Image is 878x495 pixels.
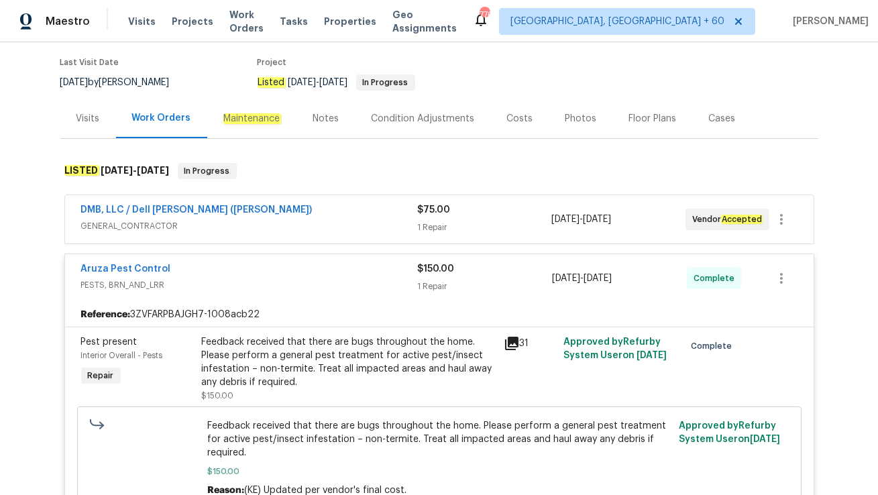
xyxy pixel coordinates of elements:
span: In Progress [358,78,414,87]
div: 1 Repair [418,280,553,293]
em: Maintenance [223,113,281,124]
span: Visits [128,15,156,28]
span: Pest present [81,337,138,347]
span: Reason: [207,486,244,495]
span: Interior Overall - Pests [81,351,163,360]
span: Repair [83,369,119,382]
span: $150.00 [207,465,671,478]
span: [PERSON_NAME] [787,15,869,28]
a: DMB, LLC / Dell [PERSON_NAME] ([PERSON_NAME]) [81,205,313,215]
span: [DATE] [637,351,667,360]
div: Feedback received that there are bugs throughout the home. Please perform a general pest treatmen... [202,335,496,389]
span: Project [258,58,287,66]
div: Visits [76,112,100,125]
div: Floor Plans [629,112,677,125]
span: In Progress [179,164,235,178]
div: Costs [507,112,533,125]
span: [DATE] [583,215,611,224]
span: Complete [691,339,737,353]
span: - [551,213,611,226]
div: Cases [709,112,736,125]
em: Accepted [721,215,763,224]
span: [DATE] [60,78,89,87]
div: Photos [565,112,597,125]
div: Notes [313,112,339,125]
span: (KE) Updated per vendor's final cost. [244,486,406,495]
span: $75.00 [417,205,450,215]
em: Listed [258,77,286,88]
span: GENERAL_CONTRACTOR [81,219,417,233]
span: [DATE] [750,435,780,444]
div: LISTED [DATE]-[DATE]In Progress [60,150,818,192]
span: Feedback received that there are bugs throughout the home. Please perform a general pest treatmen... [207,419,671,459]
span: Vendor [692,213,768,226]
span: Projects [172,15,213,28]
span: Geo Assignments [392,8,457,35]
span: Last Visit Date [60,58,119,66]
span: Work Orders [229,8,264,35]
span: Properties [324,15,376,28]
div: 1 Repair [417,221,551,234]
div: 3ZVFARPBAJGH7-1008acb22 [65,302,814,327]
span: Maestro [46,15,90,28]
span: Tasks [280,17,308,26]
span: $150.00 [418,264,455,274]
span: [DATE] [138,166,170,175]
span: [DATE] [584,274,612,283]
span: [DATE] [320,78,348,87]
div: Work Orders [132,111,191,125]
span: [DATE] [288,78,317,87]
div: by [PERSON_NAME] [60,74,186,91]
span: PESTS, BRN_AND_LRR [81,278,418,292]
span: [DATE] [552,274,580,283]
span: [DATE] [101,166,133,175]
span: - [101,166,170,175]
span: - [288,78,348,87]
span: Complete [694,272,740,285]
span: $150.00 [202,392,234,400]
span: [GEOGRAPHIC_DATA], [GEOGRAPHIC_DATA] + 60 [510,15,724,28]
em: LISTED [64,165,99,176]
span: [DATE] [551,215,580,224]
div: 31 [504,335,556,351]
span: Approved by Refurby System User on [563,337,667,360]
a: Aruza Pest Control [81,264,171,274]
div: 776 [480,8,489,21]
b: Reference: [81,308,131,321]
span: - [552,272,612,285]
span: Approved by Refurby System User on [679,421,780,444]
div: Condition Adjustments [372,112,475,125]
